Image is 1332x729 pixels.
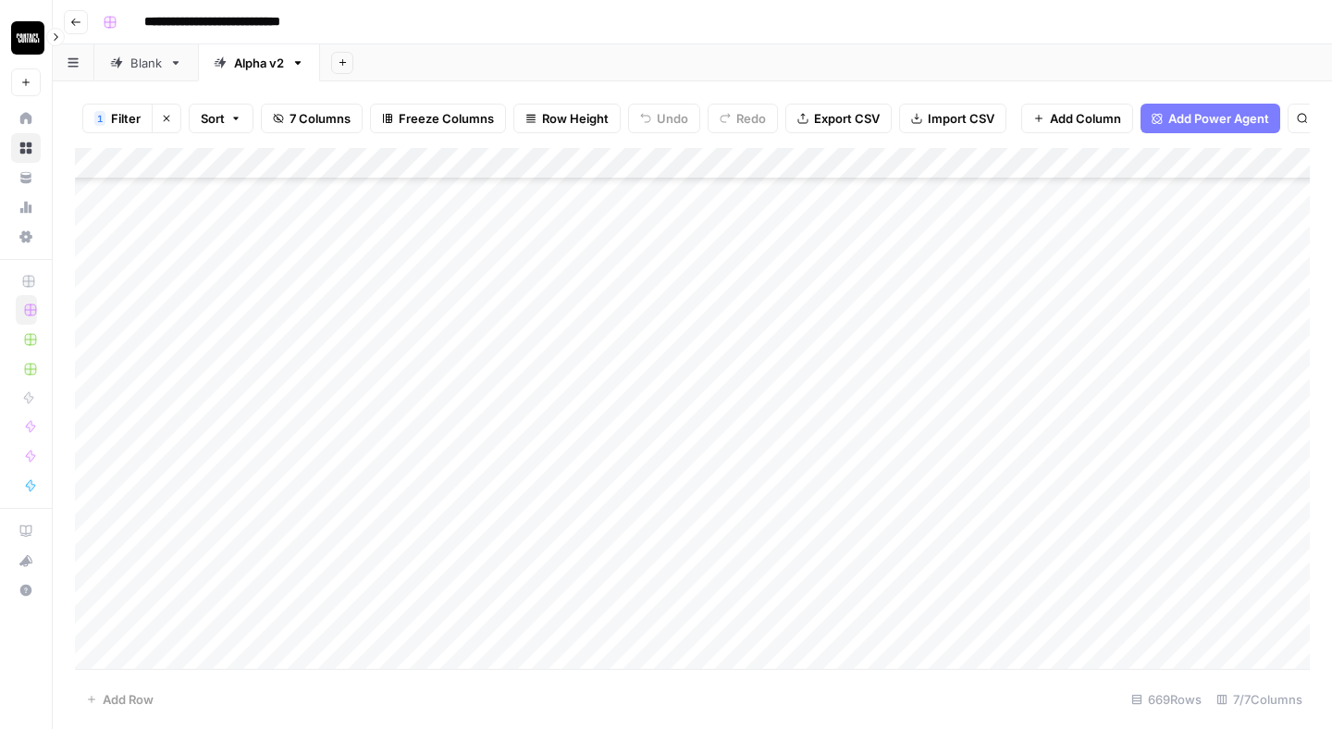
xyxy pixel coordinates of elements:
[11,163,41,192] a: Your Data
[1141,104,1280,133] button: Add Power Agent
[11,133,41,163] a: Browse
[1168,109,1269,128] span: Add Power Agent
[290,109,351,128] span: 7 Columns
[201,109,225,128] span: Sort
[97,111,103,126] span: 1
[130,54,162,72] div: Blank
[1209,685,1310,714] div: 7/7 Columns
[11,15,41,61] button: Workspace: Contact Studios
[899,104,1006,133] button: Import CSV
[11,546,41,575] button: What's new?
[11,575,41,605] button: Help + Support
[1050,109,1121,128] span: Add Column
[75,685,165,714] button: Add Row
[94,111,105,126] div: 1
[928,109,994,128] span: Import CSV
[628,104,700,133] button: Undo
[513,104,621,133] button: Row Height
[261,104,363,133] button: 7 Columns
[111,109,141,128] span: Filter
[399,109,494,128] span: Freeze Columns
[11,516,41,546] a: AirOps Academy
[657,109,688,128] span: Undo
[82,104,152,133] button: 1Filter
[1021,104,1133,133] button: Add Column
[103,690,154,709] span: Add Row
[198,44,320,81] a: Alpha v2
[11,21,44,55] img: Contact Studios Logo
[189,104,253,133] button: Sort
[814,109,880,128] span: Export CSV
[12,547,40,575] div: What's new?
[1124,685,1209,714] div: 669 Rows
[94,44,198,81] a: Blank
[11,192,41,222] a: Usage
[708,104,778,133] button: Redo
[736,109,766,128] span: Redo
[234,54,284,72] div: Alpha v2
[370,104,506,133] button: Freeze Columns
[11,104,41,133] a: Home
[542,109,609,128] span: Row Height
[11,222,41,252] a: Settings
[785,104,892,133] button: Export CSV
